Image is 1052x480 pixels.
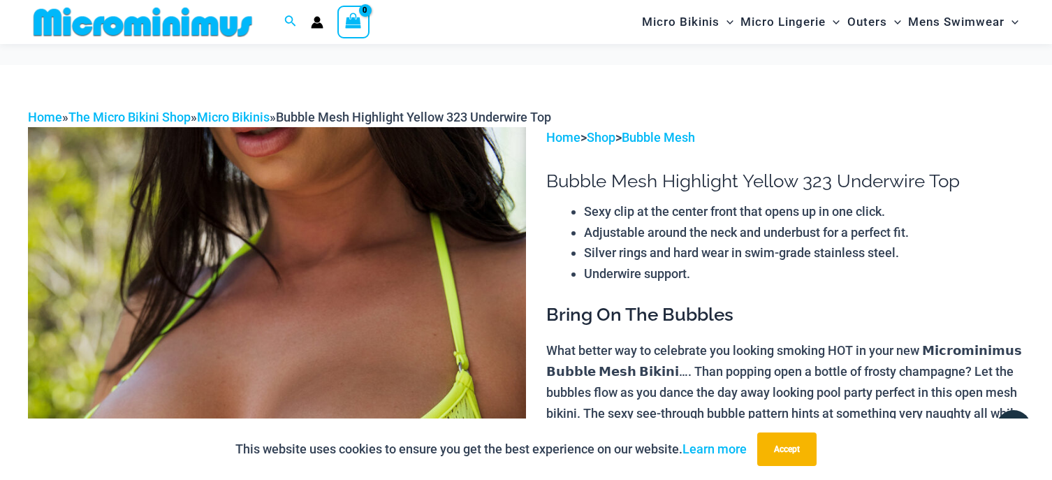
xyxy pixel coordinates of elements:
span: Mens Swimwear [908,4,1004,40]
a: Account icon link [311,16,323,29]
span: Micro Lingerie [740,4,826,40]
a: Home [28,110,62,124]
button: Accept [757,432,817,466]
span: Menu Toggle [887,4,901,40]
a: Micro BikinisMenu ToggleMenu Toggle [638,4,737,40]
a: View Shopping Cart, empty [337,6,370,38]
span: Menu Toggle [1004,4,1018,40]
p: > > [546,127,1024,148]
h3: Bring On The Bubbles [546,303,1024,327]
span: Menu Toggle [826,4,840,40]
a: Mens SwimwearMenu ToggleMenu Toggle [905,4,1022,40]
a: Micro Bikinis [197,110,270,124]
span: Micro Bikinis [642,4,719,40]
a: Shop [587,130,615,145]
span: Outers [847,4,887,40]
li: Underwire support. [584,263,1024,284]
p: This website uses cookies to ensure you get the best experience on our website. [235,439,747,460]
h1: Bubble Mesh Highlight Yellow 323 Underwire Top [546,170,1024,192]
span: » » » [28,110,551,124]
li: Adjustable around the neck and underbust for a perfect fit. [584,222,1024,243]
a: Home [546,130,580,145]
nav: Site Navigation [636,2,1024,42]
img: MM SHOP LOGO FLAT [28,6,258,38]
span: Menu Toggle [719,4,733,40]
p: What better way to celebrate you looking smoking HOT in your new 𝗠𝗶𝗰𝗿𝗼𝗺𝗶𝗻𝗶𝗺𝘂𝘀 𝗕𝘂𝗯𝗯𝗹𝗲 𝗠𝗲𝘀𝗵 𝗕𝗶𝗸𝗶𝗻𝗶…... [546,340,1024,465]
span: Bubble Mesh Highlight Yellow 323 Underwire Top [276,110,551,124]
a: OutersMenu ToggleMenu Toggle [844,4,905,40]
a: Bubble Mesh [622,130,695,145]
a: The Micro Bikini Shop [68,110,191,124]
a: Search icon link [284,13,297,31]
li: Silver rings and hard wear in swim-grade stainless steel. [584,242,1024,263]
a: Learn more [682,442,747,456]
li: Sexy clip at the center front that opens up in one click. [584,201,1024,222]
a: Micro LingerieMenu ToggleMenu Toggle [737,4,843,40]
